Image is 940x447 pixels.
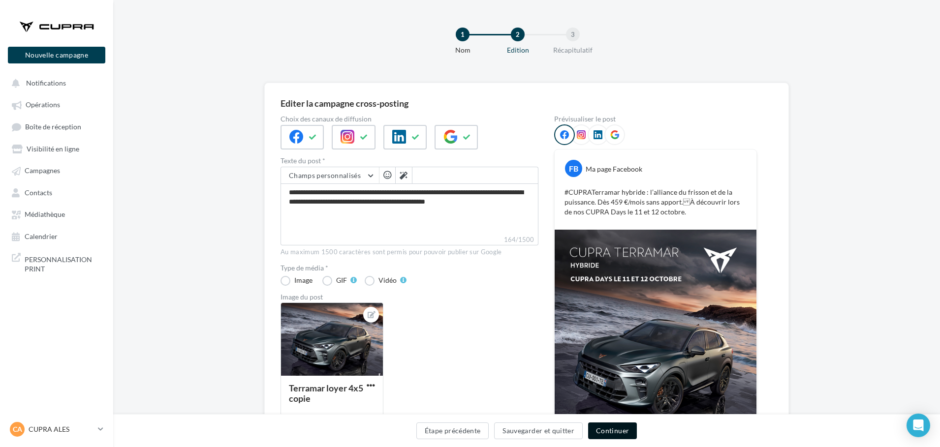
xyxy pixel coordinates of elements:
[6,249,107,278] a: PERSONNALISATION PRINT
[289,383,363,404] div: Terramar loyer 4x5 copie
[25,122,81,131] span: Boîte de réception
[27,145,79,153] span: Visibilité en ligne
[416,422,489,439] button: Étape précédente
[431,45,494,55] div: Nom
[281,116,538,122] label: Choix des canaux de diffusion
[289,171,361,179] span: Champs personnalisés
[294,277,313,284] div: Image
[25,232,58,240] span: Calendrier
[281,167,379,184] button: Champs personnalisés
[25,253,101,274] span: PERSONNALISATION PRINT
[564,187,747,217] p: #CUPRATerramar hybride : l’alliance du frisson et de la puissance. Dès 459 €/mois sans apport. À ...
[6,161,107,179] a: Campagnes
[6,118,107,136] a: Boîte de réception
[25,167,60,175] span: Campagnes
[8,47,105,63] button: Nouvelle campagne
[281,157,538,164] label: Texte du post *
[281,248,538,257] div: Au maximum 1500 caractères sont permis pour pouvoir publier sur Google
[26,101,60,109] span: Opérations
[565,160,582,177] div: FB
[6,74,103,91] button: Notifications
[6,140,107,157] a: Visibilité en ligne
[586,164,642,174] div: Ma page Facebook
[29,424,94,434] p: CUPRA ALES
[566,28,580,41] div: 3
[378,277,397,284] div: Vidéo
[13,424,22,434] span: CA
[25,210,65,219] span: Médiathèque
[6,95,107,113] a: Opérations
[588,422,637,439] button: Continuer
[281,265,538,271] label: Type de média *
[486,45,549,55] div: Edition
[494,422,583,439] button: Sauvegarder et quitter
[6,183,107,201] a: Contacts
[6,227,107,245] a: Calendrier
[25,188,52,197] span: Contacts
[511,28,525,41] div: 2
[6,205,107,223] a: Médiathèque
[554,116,757,122] div: Prévisualiser le post
[281,235,538,245] label: 164/1500
[281,99,408,108] div: Editer la campagne cross-posting
[336,277,347,284] div: GIF
[281,294,538,300] div: Image du post
[456,28,470,41] div: 1
[907,414,930,437] div: Open Intercom Messenger
[8,420,105,439] a: CA CUPRA ALES
[26,79,66,87] span: Notifications
[541,45,604,55] div: Récapitulatif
